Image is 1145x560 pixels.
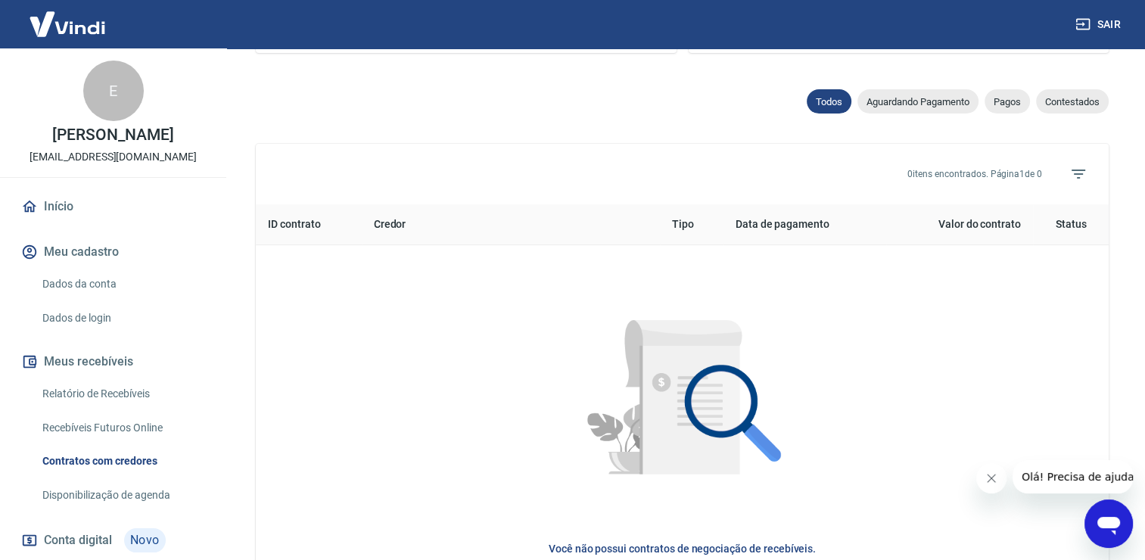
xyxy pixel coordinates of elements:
[30,149,197,165] p: [EMAIL_ADDRESS][DOMAIN_NAME]
[1060,156,1097,192] span: Filtros
[362,204,660,245] th: Credor
[985,89,1030,114] div: Pagos
[83,61,144,121] div: E
[1072,11,1127,39] button: Sair
[985,96,1030,107] span: Pagos
[886,204,1033,245] th: Valor do contrato
[9,11,127,23] span: Olá! Precisa de ajuda?
[1036,89,1109,114] div: Contestados
[52,127,173,143] p: [PERSON_NAME]
[807,96,851,107] span: Todos
[18,1,117,47] img: Vindi
[256,204,362,245] th: ID contrato
[1013,460,1133,493] iframe: Mensagem da empresa
[36,303,208,334] a: Dados de login
[36,446,208,477] a: Contratos com credores
[1036,96,1109,107] span: Contestados
[1084,499,1133,548] iframe: Botão para abrir a janela de mensagens
[549,269,815,535] img: Nenhum item encontrado
[18,235,208,269] button: Meu cadastro
[976,463,1007,493] iframe: Fechar mensagem
[280,541,1084,556] h6: Você não possui contratos de negociação de recebíveis.
[18,345,208,378] button: Meus recebíveis
[1033,204,1109,245] th: Status
[36,378,208,409] a: Relatório de Recebíveis
[124,528,166,552] span: Novo
[44,530,112,551] span: Conta digital
[36,480,208,511] a: Disponibilização de agenda
[857,96,979,107] span: Aguardando Pagamento
[907,167,1042,181] p: 0 itens encontrados. Página 1 de 0
[36,412,208,443] a: Recebíveis Futuros Online
[18,190,208,223] a: Início
[857,89,979,114] div: Aguardando Pagamento
[36,269,208,300] a: Dados da conta
[723,204,886,245] th: Data de pagamento
[18,522,208,558] a: Conta digitalNovo
[807,89,851,114] div: Todos
[660,204,723,245] th: Tipo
